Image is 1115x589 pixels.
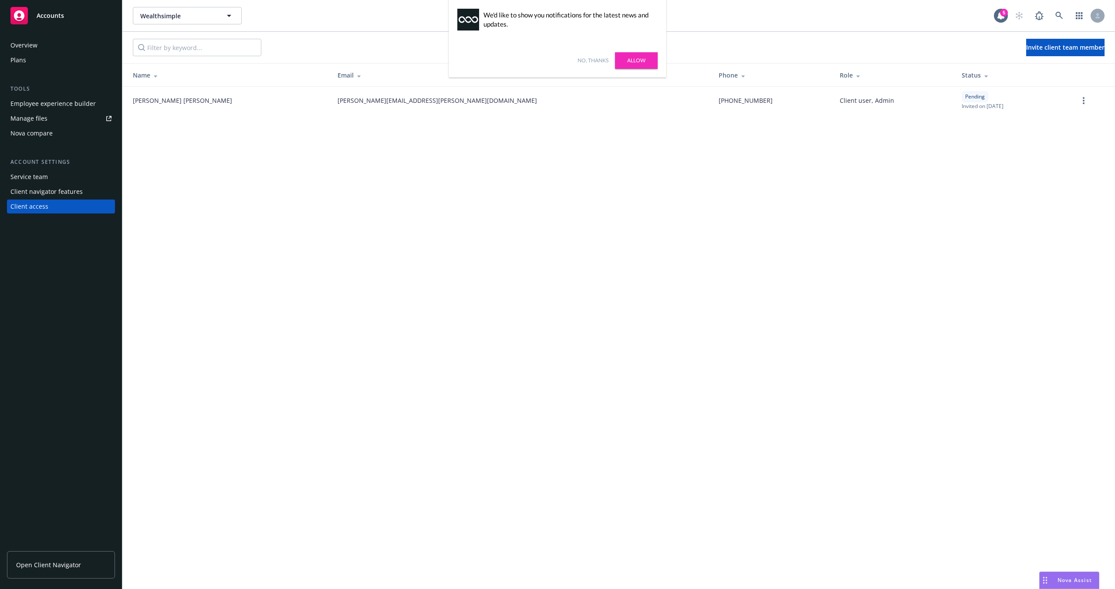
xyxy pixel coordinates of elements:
span: Invited on [DATE] [962,102,1003,110]
a: Report a Bug [1031,7,1048,24]
a: Plans [7,53,115,67]
div: Tools [7,85,115,93]
span: Accounts [37,12,64,19]
div: We'd like to show you notifications for the latest news and updates. [483,10,653,29]
a: Client access [7,200,115,213]
a: Service team [7,170,115,184]
div: Client navigator features [10,185,83,199]
div: Employee experience builder [10,97,96,111]
div: Service team [10,170,48,184]
div: Overview [10,38,37,52]
span: Wealthsimple [140,11,216,20]
div: Status [962,71,1064,80]
div: Nova compare [10,126,53,140]
div: Account settings [7,158,115,166]
span: Open Client Navigator [16,560,81,569]
a: more [1078,95,1089,106]
div: Client access [10,200,48,213]
input: Filter by keyword... [133,39,261,56]
div: Drag to move [1040,572,1051,589]
button: Wealthsimple [133,7,242,24]
a: Overview [7,38,115,52]
span: [PERSON_NAME] [PERSON_NAME] [133,96,232,105]
a: Accounts [7,3,115,28]
div: Manage files [10,112,47,125]
a: Manage files [7,112,115,125]
a: Nova compare [7,126,115,140]
a: No, thanks [578,57,608,64]
div: Name [133,71,324,80]
span: [PERSON_NAME][EMAIL_ADDRESS][PERSON_NAME][DOMAIN_NAME] [338,96,537,105]
div: Plans [10,53,26,67]
span: Nova Assist [1058,576,1092,584]
span: Client user, Admin [840,96,894,105]
div: Phone [719,71,826,80]
a: Client navigator features [7,185,115,199]
span: Pending [965,93,985,101]
div: Email [338,71,704,80]
a: Allow [615,52,658,69]
span: Invite client team member [1026,43,1105,51]
button: Invite client team member [1026,39,1105,56]
div: Role [840,71,948,80]
button: Nova Assist [1039,572,1099,589]
a: Start snowing [1010,7,1028,24]
span: [PHONE_NUMBER] [719,96,773,105]
a: Employee experience builder [7,97,115,111]
a: Switch app [1071,7,1088,24]
a: Search [1051,7,1068,24]
div: 5 [1000,9,1008,17]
